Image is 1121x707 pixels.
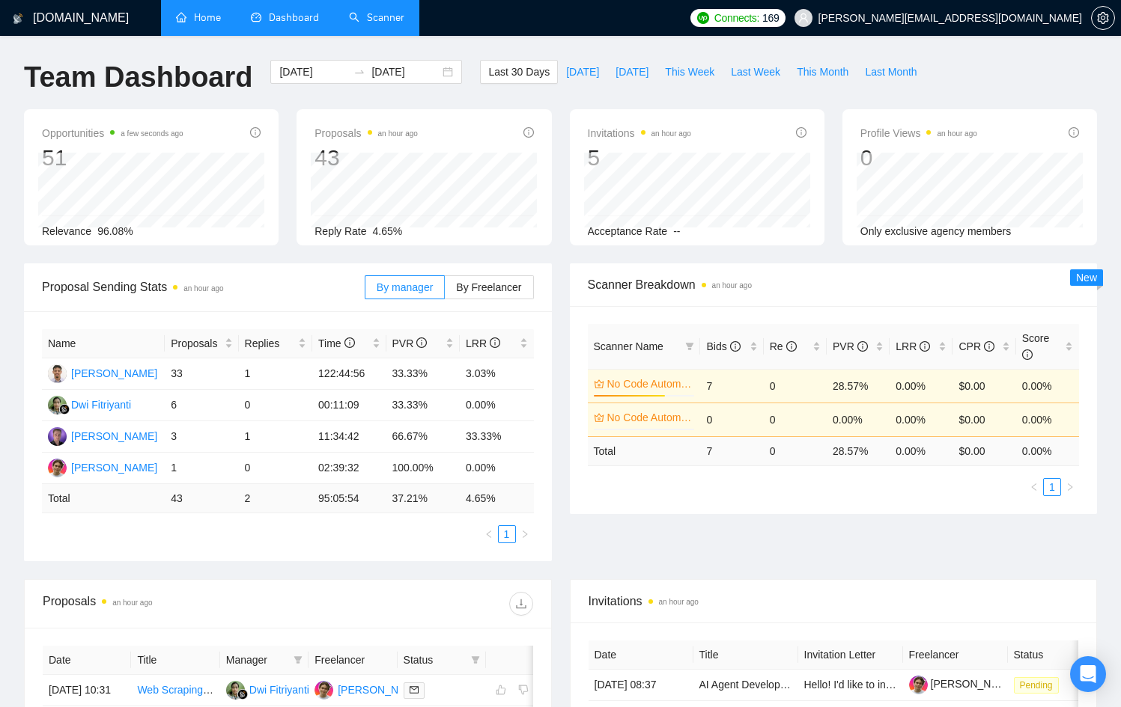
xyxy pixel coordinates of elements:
img: logo [13,7,23,31]
img: DF [48,396,67,414]
img: DF [226,681,245,700]
span: crown [594,379,604,389]
span: left [1030,483,1039,492]
td: 3.03% [460,358,534,390]
td: $0.00 [953,369,1015,403]
span: By manager [377,281,433,293]
td: 33 [165,358,238,390]
span: Last 30 Days [488,64,550,80]
a: 1 [499,526,515,542]
span: filter [471,655,480,664]
span: info-circle [250,127,261,138]
span: Proposals [315,124,418,142]
span: Re [770,340,797,352]
td: 00:11:09 [312,390,386,421]
li: Previous Page [1025,478,1043,496]
td: 11:34:42 [312,421,386,453]
td: 0 [764,403,827,436]
span: New [1076,272,1097,284]
span: Scanner Breakdown [588,275,1080,294]
span: mail [410,685,419,694]
a: homeHome [176,11,221,24]
span: 4.65% [373,225,403,237]
span: Pending [1014,677,1059,694]
th: Title [693,640,798,670]
time: a few seconds ago [121,129,183,138]
span: Replies [245,335,295,352]
time: an hour ago [937,129,976,138]
span: Bids [706,340,740,352]
a: setting [1091,12,1115,24]
div: Open Intercom Messenger [1070,656,1106,692]
th: Proposals [165,329,238,358]
th: Date [43,646,131,675]
th: Freelancer [309,646,397,675]
a: AI Agent Development for Document Q&A System [699,679,932,691]
td: 95:05:54 [312,484,386,513]
td: 1 [239,421,312,453]
td: 02:39:32 [312,453,386,484]
button: Last Month [857,60,925,84]
td: 0.00 % [1016,436,1079,465]
td: Total [588,436,701,465]
td: 37.21 % [386,484,460,513]
div: Proposals [43,592,288,616]
td: 4.65 % [460,484,534,513]
span: Dashboard [269,11,319,24]
span: 96.08% [97,225,133,237]
span: filter [291,649,306,671]
th: Status [1008,640,1113,670]
input: Start date [279,64,347,80]
td: 0 [764,369,827,403]
button: Last Week [723,60,789,84]
span: Profile Views [860,124,977,142]
div: [PERSON_NAME] [71,428,157,444]
div: [PERSON_NAME] [71,459,157,476]
span: info-circle [984,341,994,352]
a: SC[PERSON_NAME] [48,461,157,473]
td: 0.00% [890,369,953,403]
span: info-circle [344,337,355,348]
div: 43 [315,144,418,172]
div: [PERSON_NAME] [338,682,424,698]
td: 0.00 % [890,436,953,465]
th: Title [131,646,219,675]
td: 1 [239,358,312,390]
th: Replies [239,329,312,358]
div: 0 [860,144,977,172]
div: Dwi Fitriyanti [71,397,131,413]
div: 5 [588,144,691,172]
span: Relevance [42,225,91,237]
span: filter [685,342,694,351]
span: Time [318,337,354,349]
time: an hour ago [659,598,699,606]
td: 66.67% [386,421,460,453]
td: 33.33% [460,421,534,453]
button: [DATE] [558,60,607,84]
span: Invitations [588,124,691,142]
a: Pending [1014,679,1065,691]
td: Total [42,484,165,513]
span: to [353,66,365,78]
span: -- [673,225,680,237]
time: an hour ago [378,129,418,138]
span: setting [1092,12,1114,24]
span: info-circle [523,127,534,138]
button: download [509,592,533,616]
a: No Code Automations (search only in Tites) [607,376,692,392]
td: 28.57 % [827,436,890,465]
th: Freelancer [903,640,1008,670]
a: searchScanner [349,11,404,24]
span: Invitations [589,592,1079,610]
td: 0 [700,403,763,436]
time: an hour ago [651,129,691,138]
span: PVR [833,340,868,352]
span: Proposals [171,335,221,352]
td: 1 [165,453,238,484]
span: filter [294,655,303,664]
button: [DATE] [607,60,657,84]
span: PVR [392,337,428,349]
img: gigradar-bm.png [59,404,70,414]
a: NJ[PERSON_NAME] [48,429,157,441]
span: info-circle [730,341,741,352]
